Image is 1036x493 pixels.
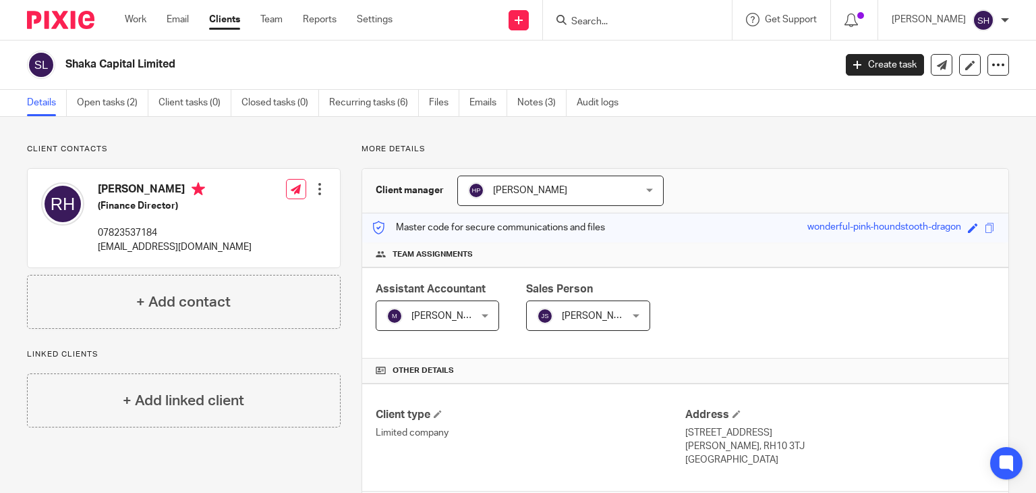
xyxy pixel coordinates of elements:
a: Work [125,13,146,26]
img: svg%3E [41,182,84,226]
span: Other details [393,365,454,376]
p: Master code for secure communications and files [372,221,605,234]
p: [PERSON_NAME], RH10 3TJ [685,440,995,453]
a: Recurring tasks (6) [329,90,419,116]
a: Team [260,13,283,26]
span: Get Support [765,15,817,24]
p: Client contacts [27,144,341,155]
p: [PERSON_NAME] [892,13,966,26]
h5: (Finance Director) [98,199,252,213]
a: Details [27,90,67,116]
p: 07823537184 [98,226,252,240]
a: Reports [303,13,337,26]
h4: Address [685,408,995,422]
p: [STREET_ADDRESS] [685,426,995,440]
h3: Client manager [376,184,444,197]
a: Client tasks (0) [159,90,231,116]
p: [EMAIL_ADDRESS][DOMAIN_NAME] [98,240,252,254]
img: svg%3E [386,308,403,324]
a: Audit logs [577,90,629,116]
img: svg%3E [468,182,484,199]
p: Linked clients [27,349,341,360]
a: Emails [469,90,507,116]
img: Pixie [27,11,94,29]
p: [GEOGRAPHIC_DATA] [685,453,995,467]
a: Files [429,90,459,116]
img: svg%3E [27,51,55,79]
h2: Shaka Capital Limited [65,57,674,72]
a: Open tasks (2) [77,90,148,116]
span: [PERSON_NAME] [562,311,636,321]
h4: + Add linked client [123,390,244,411]
h4: Client type [376,408,685,422]
img: svg%3E [537,308,553,324]
p: More details [362,144,1009,155]
i: Primary [192,182,205,196]
span: [PERSON_NAME] [493,186,567,195]
h4: + Add contact [136,292,231,313]
a: Create task [846,54,924,76]
span: Team assignments [393,249,473,260]
a: Email [167,13,189,26]
h4: [PERSON_NAME] [98,182,252,199]
span: Assistant Accountant [376,284,486,294]
a: Clients [209,13,240,26]
a: Closed tasks (0) [241,90,319,116]
p: Limited company [376,426,685,440]
img: svg%3E [973,9,994,31]
a: Notes (3) [517,90,567,116]
span: [PERSON_NAME] [411,311,486,321]
input: Search [570,16,691,28]
div: wonderful-pink-houndstooth-dragon [807,220,961,236]
span: Sales Person [526,284,593,294]
a: Settings [357,13,393,26]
